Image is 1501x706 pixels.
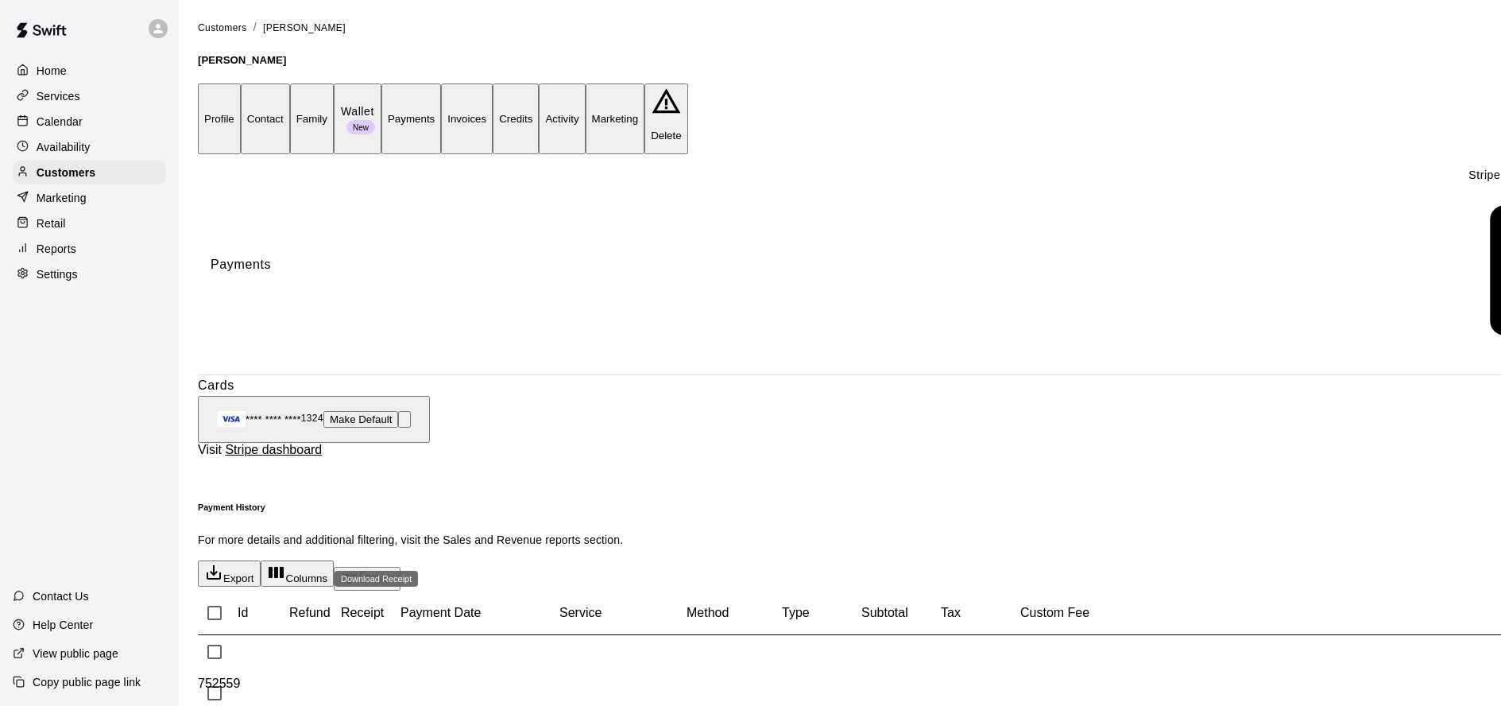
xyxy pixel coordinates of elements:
[861,591,941,635] div: Subtotal
[941,591,1020,635] div: Tax
[346,123,375,132] span: New
[323,411,399,428] button: Make Default
[198,502,623,512] h6: Payment History
[238,591,289,635] div: Id
[400,591,559,635] div: Payment Date
[37,266,78,282] p: Settings
[211,254,1468,275] span: Payments
[13,211,166,235] a: Retail
[559,591,687,635] div: Service
[341,591,400,635] div: Receipt
[198,375,234,396] h6: Cards
[782,591,861,635] div: Type
[261,561,335,587] button: Select columns
[687,591,782,635] div: Method
[1020,591,1100,635] div: Custom Fee
[290,83,334,154] button: Family
[217,411,246,427] img: Credit card brand logo
[586,83,645,154] button: Marketing
[441,83,493,154] button: Invoices
[263,22,346,33] span: [PERSON_NAME]
[13,59,166,83] a: Home
[381,83,441,154] button: Payments
[289,591,341,635] div: Refund
[33,674,141,690] p: Copy public page link
[443,533,580,546] a: Sales and Revenue reports
[198,532,623,548] p: For more details and additional filtering, visit the section.
[33,617,93,633] p: Help Center
[13,186,166,210] a: Marketing
[37,63,67,79] p: Home
[37,114,83,130] p: Calendar
[37,215,66,231] p: Retail
[198,83,241,154] button: Profile
[335,571,418,587] div: Download Receipt
[539,83,585,154] button: Activity
[33,588,89,604] p: Contact Us
[13,237,166,261] a: Reports
[37,241,76,257] p: Reports
[13,262,166,286] a: Settings
[37,88,80,104] p: Services
[651,130,682,142] p: Delete
[37,165,95,180] p: Customers
[330,413,393,425] span: Make Default
[340,103,375,120] p: Wallet
[301,411,323,427] span: 1324
[33,646,118,661] p: View public page
[225,443,322,456] a: Stripe dashboard
[198,443,322,456] span: Visit
[13,135,166,159] a: Availability
[198,21,247,33] a: Customers
[37,139,91,155] p: Availability
[13,84,166,108] a: Services
[253,19,257,36] li: /
[13,110,166,134] a: Calendar
[198,22,247,33] span: Customers
[493,83,539,154] button: Credits
[398,411,411,428] button: Remove
[241,83,290,154] button: Contact
[37,190,87,206] p: Marketing
[198,561,261,587] button: Export
[13,161,166,184] a: Customers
